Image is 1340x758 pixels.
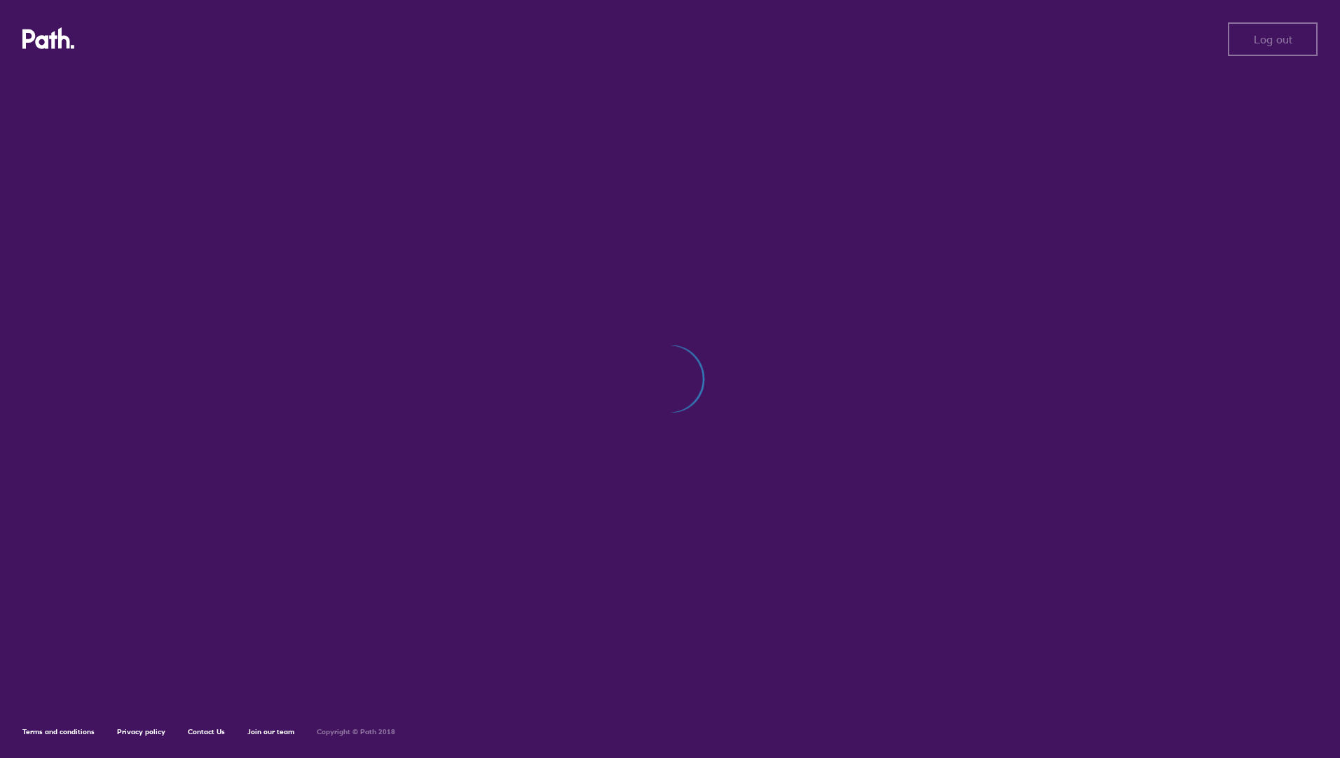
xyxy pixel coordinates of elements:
[317,728,395,736] h6: Copyright © Path 2018
[1254,33,1292,46] span: Log out
[22,727,95,736] a: Terms and conditions
[117,727,165,736] a: Privacy policy
[247,727,294,736] a: Join our team
[188,727,225,736] a: Contact Us
[1228,22,1318,56] button: Log out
